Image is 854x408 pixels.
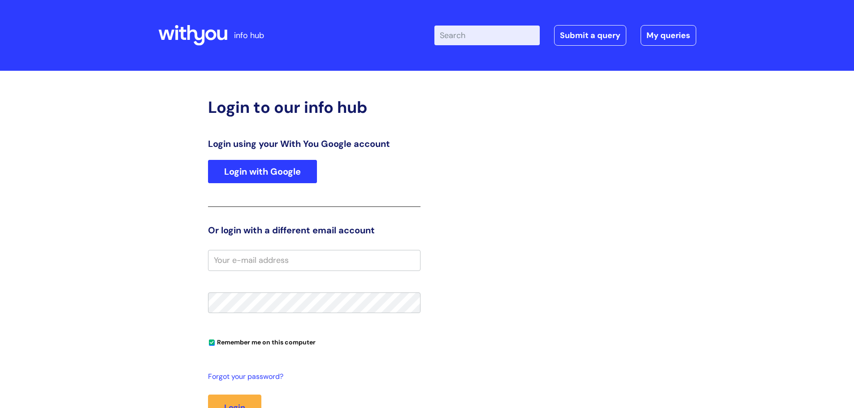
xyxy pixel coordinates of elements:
[554,25,626,46] a: Submit a query
[641,25,696,46] a: My queries
[208,335,420,349] div: You can uncheck this option if you're logging in from a shared device
[208,138,420,149] h3: Login using your With You Google account
[208,225,420,236] h3: Or login with a different email account
[209,340,215,346] input: Remember me on this computer
[434,26,540,45] input: Search
[208,160,317,183] a: Login with Google
[208,98,420,117] h2: Login to our info hub
[234,28,264,43] p: info hub
[208,250,420,271] input: Your e-mail address
[208,370,416,383] a: Forgot your password?
[208,336,316,346] label: Remember me on this computer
